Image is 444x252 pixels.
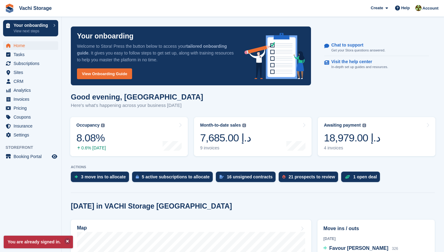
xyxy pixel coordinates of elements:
a: Chat to support Get your Stora questions answered. [324,39,429,56]
img: icon-info-grey-7440780725fd019a000dd9b08b2336e03edf1995a4989e88bcd33f0948082b44.svg [101,124,105,127]
p: Get your Stora questions answered. [331,48,385,53]
div: 4 invoices [324,145,380,151]
img: icon-info-grey-7440780725fd019a000dd9b08b2336e03edf1995a4989e88bcd33f0948082b44.svg [362,124,366,127]
span: Pricing [14,104,50,112]
p: Welcome to Stora! Press the button below to access your . It gives you easy to follow steps to ge... [77,43,235,63]
span: Help [401,5,410,11]
div: [DATE] [323,236,429,242]
a: menu [3,77,58,86]
div: 0.6% [DATE] [76,145,106,151]
span: Invoices [14,95,50,104]
h1: Good evening, [GEOGRAPHIC_DATA] [71,93,203,101]
a: menu [3,104,58,112]
a: menu [3,86,58,95]
a: menu [3,113,58,121]
span: Booking Portal [14,152,50,161]
div: 8.08% [76,132,106,144]
h2: Move ins / outs [323,225,429,232]
h2: [DATE] in VACHI Storage [GEOGRAPHIC_DATA] [71,202,232,210]
a: View Onboarding Guide [77,68,132,79]
div: 1 open deal [353,174,377,179]
img: stora-icon-8386f47178a22dfd0bd8f6a31ec36ba5ce8667c1dd55bd0f319d3a0aa187defe.svg [5,4,14,13]
span: Sites [14,68,50,77]
a: Month-to-date sales 7,685.00 د.إ 9 invoices [194,117,312,156]
span: CRM [14,77,50,86]
a: menu [3,122,58,130]
a: menu [3,95,58,104]
p: Chat to support [331,43,380,48]
img: icon-info-grey-7440780725fd019a000dd9b08b2336e03edf1995a4989e88bcd33f0948082b44.svg [242,124,246,127]
span: 326 [392,246,398,251]
span: Coupons [14,113,50,121]
div: 5 active subscriptions to allocate [142,174,210,179]
div: 18,979.00 د.إ [324,132,380,144]
a: menu [3,50,58,59]
span: Settings [14,131,50,139]
p: Your onboarding [14,23,50,27]
span: Create [371,5,383,11]
div: 21 prospects to review [289,174,335,179]
div: 7,685.00 د.إ [200,132,251,144]
div: Awaiting payment [324,123,361,128]
div: Occupancy [76,123,99,128]
span: Home [14,41,50,50]
img: prospect-51fa495bee0391a8d652442698ab0144808aea92771e9ea1ae160a38d050c398.svg [282,175,285,179]
p: Here's what's happening across your business [DATE] [71,102,203,109]
span: Analytics [14,86,50,95]
p: Your onboarding [77,33,134,40]
img: Anete Gre [415,5,422,11]
p: Visit the help center [331,59,383,64]
img: contract_signature_icon-13c848040528278c33f63329250d36e43548de30e8caae1d1a13099fd9432cc5.svg [220,175,224,179]
p: View next steps [14,28,50,34]
a: 21 prospects to review [279,172,341,185]
a: 3 move ins to allocate [71,172,132,185]
span: Insurance [14,122,50,130]
a: menu [3,131,58,139]
a: Occupancy 8.08% 0.6% [DATE] [70,117,188,156]
span: Favour [PERSON_NAME] [329,246,388,251]
span: Tasks [14,50,50,59]
a: 5 active subscriptions to allocate [132,172,216,185]
a: menu [3,59,58,68]
p: You are already signed in. [4,236,73,248]
span: Account [422,5,438,11]
img: active_subscription_to_allocate_icon-d502201f5373d7db506a760aba3b589e785aa758c864c3986d89f69b8ff3... [136,175,139,179]
a: 1 open deal [341,172,383,185]
a: menu [3,68,58,77]
a: 16 unsigned contracts [216,172,279,185]
a: menu [3,152,58,161]
h2: Map [77,225,87,231]
div: 16 unsigned contracts [227,174,273,179]
a: Vachi Storage [17,3,54,13]
img: deal-1b604bf984904fb50ccaf53a9ad4b4a5d6e5aea283cecdc64d6e3604feb123c2.svg [345,175,350,179]
a: Your onboarding View next steps [3,20,58,36]
div: 9 invoices [200,145,251,151]
p: ACTIONS [71,165,435,169]
div: 3 move ins to allocate [81,174,126,179]
span: Storefront [6,144,61,151]
img: move_ins_to_allocate_icon-fdf77a2bb77ea45bf5b3d319d69a93e2d87916cf1d5bf7949dd705db3b84f3ca.svg [75,175,78,179]
a: Preview store [51,153,58,160]
img: onboarding-info-6c161a55d2c0e0a8cae90662b2fe09162a5109e8cc188191df67fb4f79e88e88.svg [244,33,305,79]
p: In-depth set up guides and resources. [331,64,388,70]
a: menu [3,41,58,50]
a: Awaiting payment 18,979.00 د.إ 4 invoices [318,117,435,156]
a: Visit the help center In-depth set up guides and resources. [324,56,429,73]
span: Subscriptions [14,59,50,68]
div: Month-to-date sales [200,123,241,128]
